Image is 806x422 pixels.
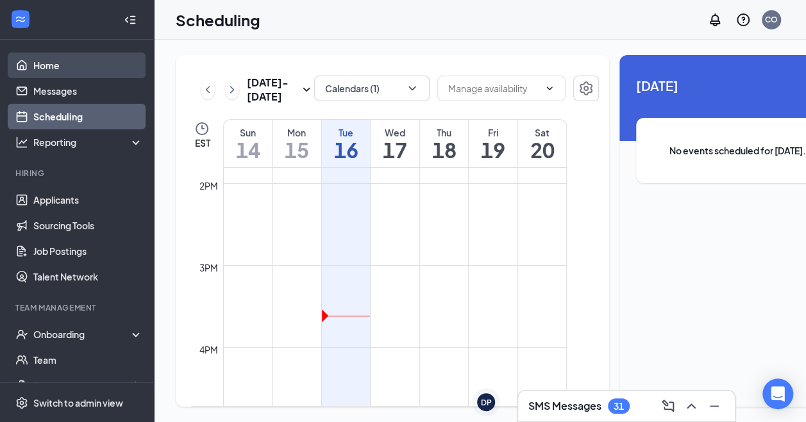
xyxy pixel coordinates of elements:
[273,126,321,139] div: Mon
[614,401,624,412] div: 31
[224,139,272,161] h1: 14
[197,343,221,357] div: 4pm
[194,121,210,136] svg: Clock
[197,261,221,275] div: 3pm
[371,139,419,161] h1: 17
[765,14,778,25] div: CO
[33,187,143,213] a: Applicants
[735,12,751,28] svg: QuestionInfo
[681,396,701,416] button: ChevronUp
[226,82,239,97] svg: ChevronRight
[371,120,419,167] a: September 17, 2025
[124,13,137,26] svg: Collapse
[15,302,140,313] div: Team Management
[518,126,566,139] div: Sat
[322,126,371,139] div: Tue
[573,76,599,104] a: Settings
[197,179,221,193] div: 2pm
[528,399,601,413] h3: SMS Messages
[762,378,793,409] div: Open Intercom Messenger
[578,81,594,96] svg: Settings
[225,80,239,99] button: ChevronRight
[33,104,143,129] a: Scheduling
[469,126,517,139] div: Fri
[201,80,215,99] button: ChevronLeft
[314,76,430,101] button: Calendars (1)ChevronDown
[544,83,555,93] svg: ChevronDown
[33,78,143,104] a: Messages
[201,82,214,97] svg: ChevronLeft
[273,120,321,167] a: September 15, 2025
[707,398,722,414] svg: Minimize
[33,136,144,149] div: Reporting
[573,76,599,101] button: Settings
[14,13,27,26] svg: WorkstreamLogo
[33,264,143,289] a: Talent Network
[33,373,143,398] a: DocumentsCrown
[406,82,419,95] svg: ChevronDown
[481,397,492,408] div: DP
[469,120,517,167] a: September 19, 2025
[33,328,132,341] div: Onboarding
[420,139,469,161] h1: 18
[33,238,143,264] a: Job Postings
[469,139,517,161] h1: 19
[33,396,123,409] div: Switch to admin view
[660,398,676,414] svg: ComposeMessage
[176,9,260,31] h1: Scheduling
[658,396,678,416] button: ComposeMessage
[371,126,419,139] div: Wed
[322,120,371,167] a: September 16, 2025
[15,328,28,341] svg: UserCheck
[322,139,371,161] h1: 16
[247,76,299,104] h3: [DATE] - [DATE]
[15,136,28,149] svg: Analysis
[33,53,143,78] a: Home
[194,136,210,149] span: EST
[684,398,699,414] svg: ChevronUp
[299,82,314,97] svg: SmallChevronDown
[224,120,272,167] a: September 14, 2025
[33,347,143,373] a: Team
[224,126,272,139] div: Sun
[707,12,723,28] svg: Notifications
[15,168,140,179] div: Hiring
[33,213,143,238] a: Sourcing Tools
[273,139,321,161] h1: 15
[15,396,28,409] svg: Settings
[420,120,469,167] a: September 18, 2025
[704,396,725,416] button: Minimize
[518,139,566,161] h1: 20
[420,126,469,139] div: Thu
[518,120,566,167] a: September 20, 2025
[448,81,539,95] input: Manage availability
